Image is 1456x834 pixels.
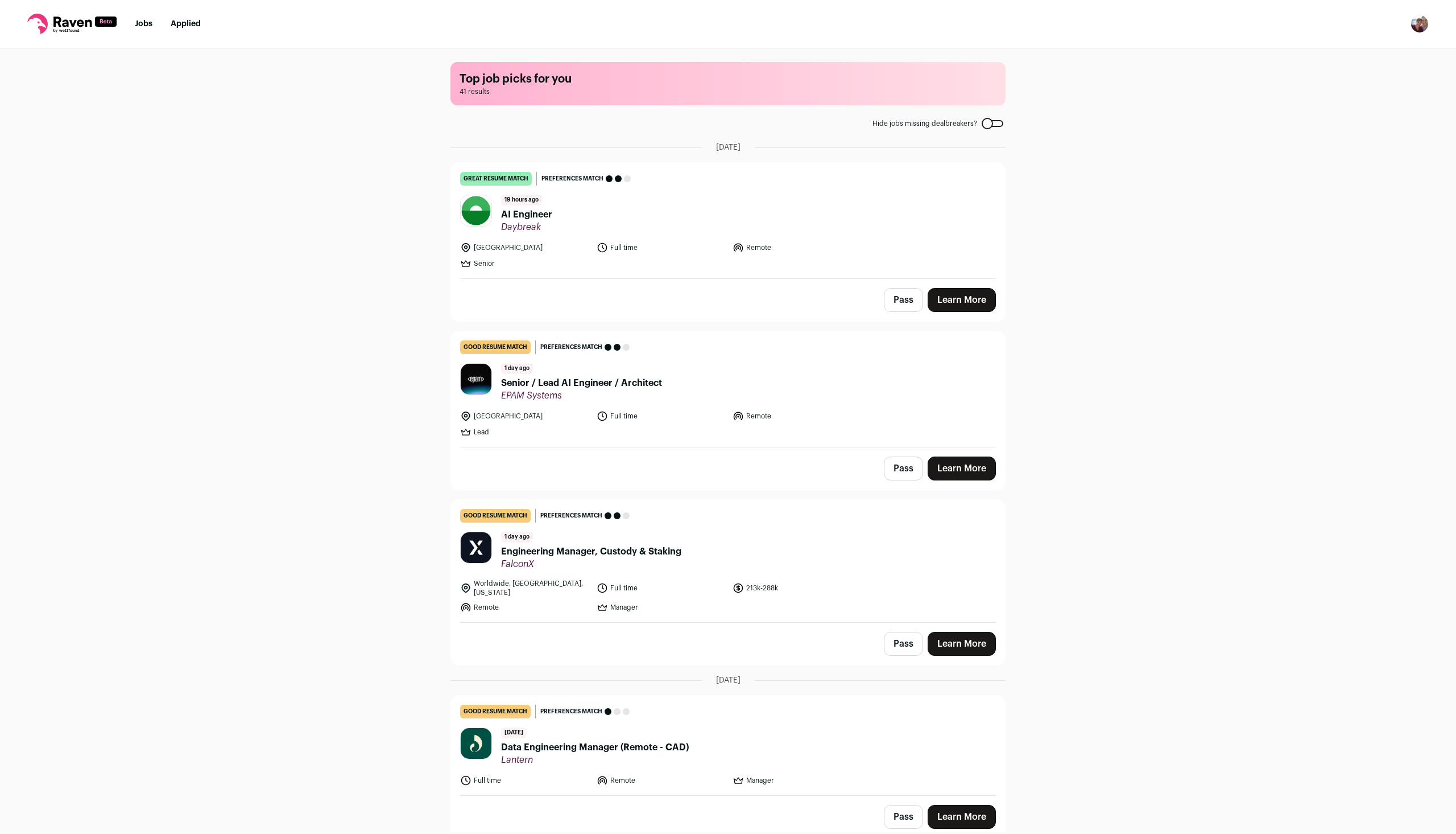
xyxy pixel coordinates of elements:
li: [GEOGRAPHIC_DATA] [460,242,590,253]
a: good resume match Preferences match 1 day ago Engineering Manager, Custody & Staking FalconX Worl... [451,500,1005,622]
span: Preferences match [540,706,602,717]
a: Applied [171,20,201,28]
button: Pass [884,288,923,312]
img: 3f2c13f8d43811c9d2f8e518be576a9bf79e5fb3bf777035854f44063080a0a6.jpg [461,532,491,563]
li: Full time [597,410,726,422]
span: Preferences match [540,510,602,521]
button: Pass [884,632,923,656]
span: FalconX [501,558,681,570]
span: 1 day ago [501,532,533,543]
a: Jobs [135,20,152,28]
a: great resume match Preferences match 19 hours ago AI Engineer Daybreak [GEOGRAPHIC_DATA] Full tim... [451,163,1005,278]
span: AI Engineer [501,208,552,221]
span: Preferences match [541,173,603,184]
li: Manager [733,775,862,786]
li: Full time [460,775,590,786]
span: Data Engineering Manager (Remote - CAD) [501,741,689,754]
span: Lantern [501,754,689,766]
div: good resume match [460,509,531,523]
li: Remote [597,775,726,786]
span: 41 results [460,87,996,96]
span: Daybreak [501,221,552,233]
a: Learn More [928,288,996,312]
img: 0d8ccbbc5e974cf9da4a11b748e11b45c450de5189405df502e3886fdab44cee.jpg [461,728,491,759]
li: Full time [597,579,726,597]
li: Remote [460,602,590,613]
span: Hide jobs missing dealbreakers? [872,119,977,128]
span: Senior / Lead AI Engineer / Architect [501,376,662,390]
img: d618cbc6fe6f9657c74ad177abf3bb751376423b7b0a424c057770edc7bf1080.jpg [461,195,491,226]
li: [GEOGRAPHIC_DATA] [460,410,590,422]
div: great resume match [460,172,532,186]
h1: Top job picks for you [460,71,996,87]
a: good resume match Preferences match 1 day ago Senior / Lead AI Engineer / Architect EPAM Systems ... [451,331,1005,447]
div: good resume match [460,340,531,354]
span: [DATE] [501,728,527,738]
li: Senior [460,258,590,269]
li: Manager [597,602,726,613]
span: EPAM Systems [501,390,662,401]
button: Pass [884,457,923,480]
span: 19 hours ago [501,195,542,206]
li: Full time [597,242,726,253]
span: Engineering Manager, Custody & Staking [501,545,681,558]
span: 1 day ago [501,363,533,374]
img: 1979701-medium_jpg [1410,15,1429,33]
a: good resume match Preferences match [DATE] Data Engineering Manager (Remote - CAD) Lantern Full t... [451,696,1005,795]
span: Preferences match [540,342,602,353]
img: 3d6f845862ac904a07011a147503c724edca20cf52d9df8df03dc9299e38d3bd.jpg [461,364,491,395]
li: 213k-288k [733,579,862,597]
a: Learn More [928,457,996,480]
a: Learn More [928,632,996,656]
span: [DATE] [716,142,741,153]
li: Lead [460,426,590,438]
li: Remote [733,242,862,253]
button: Pass [884,805,923,829]
span: [DATE] [716,675,741,686]
button: Open dropdown [1410,15,1429,33]
li: Remote [733,410,862,422]
div: good resume match [460,705,531,718]
a: Learn More [928,805,996,829]
li: Worldwide, [GEOGRAPHIC_DATA], [US_STATE] [460,579,590,597]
